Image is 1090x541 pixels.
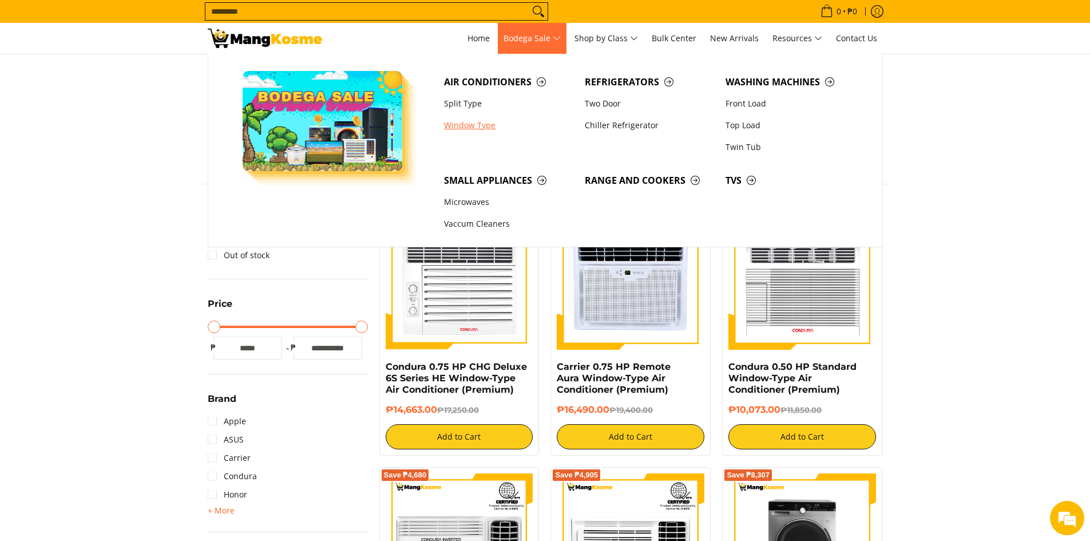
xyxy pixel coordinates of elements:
a: Condura 0.75 HP CHG Deluxe 6S Series HE Window-Type Air Conditioner (Premium) [386,361,527,395]
h6: ₱16,490.00 [557,404,704,416]
del: ₱19,400.00 [609,405,653,414]
button: Add to Cart [386,424,533,449]
span: Refrigerators [585,75,714,89]
h6: ₱10,073.00 [728,404,876,416]
span: ₱ [208,342,219,353]
a: Apple [208,412,246,431]
img: Premium Deals: Best Premium Home Appliances Sale l Mang Kosme | Page 2 [208,29,322,48]
a: New Arrivals [704,23,764,54]
span: Air Conditioners [444,75,573,89]
span: Price [208,299,232,309]
span: Contact Us [836,33,877,44]
a: Out of stock [208,246,269,264]
img: Condura 0.75 HP CHG Deluxe 6S Series HE Window-Type Air Conditioner (Premium) [386,202,533,350]
a: Bulk Center [646,23,702,54]
span: Washing Machines [726,75,855,89]
del: ₱11,850.00 [780,405,822,414]
a: Two Door [579,93,720,114]
a: Condura 0.50 HP Standard Window-Type Air Conditioner (Premium) [728,361,857,395]
span: New Arrivals [710,33,759,44]
a: Twin Tub [720,136,861,158]
a: Contact Us [830,23,883,54]
a: Small Appliances [438,169,579,191]
a: Top Load [720,114,861,136]
img: Bodega Sale [243,71,403,171]
a: Air Conditioners [438,71,579,93]
a: Window Type [438,114,579,136]
span: Resources [772,31,822,46]
span: • [817,5,861,18]
span: 0 [835,7,843,15]
nav: Main Menu [334,23,883,54]
div: Minimize live chat window [188,6,215,33]
summary: Open [208,394,236,412]
span: We're online! [66,144,158,260]
summary: Open [208,504,235,518]
span: Save ₱8,307 [727,472,770,479]
h6: ₱14,663.00 [386,404,533,416]
a: Front Load [720,93,861,114]
a: Resources [767,23,828,54]
button: Add to Cart [728,424,876,449]
a: Microwaves [438,192,579,214]
span: Home [467,33,490,44]
span: TVs [726,173,855,188]
div: Chat with us now [60,64,192,79]
img: condura-wrac-6s-premium-mang-kosme [728,202,876,350]
summary: Open [208,299,232,317]
a: Range and Cookers [579,169,720,191]
a: Vaccum Cleaners [438,214,579,235]
a: Bodega Sale [498,23,566,54]
a: Home [462,23,496,54]
a: Refrigerators [579,71,720,93]
a: Honor [208,485,247,504]
a: Shop by Class [569,23,644,54]
span: Save ₱4,905 [555,472,598,479]
img: Carrier 0.75 HP Remote Aura Window-Type Air Conditioner (Premium) [557,202,704,350]
span: Brand [208,394,236,404]
span: Shop by Class [574,31,638,46]
a: Carrier [208,449,251,467]
button: Add to Cart [557,424,704,449]
a: Condura [208,467,257,485]
span: ₱ [288,342,299,353]
span: Bodega Sale [504,31,561,46]
button: Search [529,3,548,20]
span: Save ₱4,680 [384,472,427,479]
a: Carrier 0.75 HP Remote Aura Window-Type Air Conditioner (Premium) [557,361,671,395]
span: Small Appliances [444,173,573,188]
textarea: Type your message and hit 'Enter' [6,313,218,353]
a: Washing Machines [720,71,861,93]
span: ₱0 [846,7,859,15]
del: ₱17,250.00 [437,405,479,414]
span: Bulk Center [652,33,696,44]
a: Split Type [438,93,579,114]
a: ASUS [208,431,244,449]
a: TVs [720,169,861,191]
a: Chiller Refrigerator [579,114,720,136]
span: Range and Cookers [585,173,714,188]
span: + More [208,506,235,515]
